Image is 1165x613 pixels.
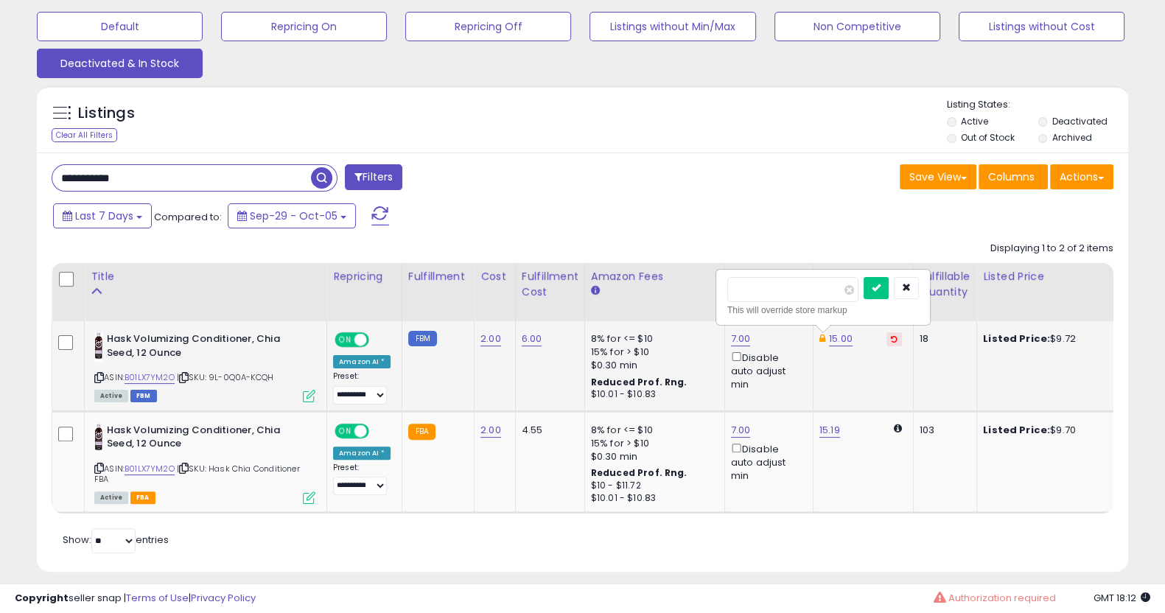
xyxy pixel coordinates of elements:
a: 7.00 [731,332,751,346]
button: Filters [345,164,402,190]
b: Reduced Prof. Rng. [591,466,688,479]
a: 2.00 [480,423,501,438]
div: Amazon AI * [333,446,391,460]
div: seller snap | | [15,592,256,606]
span: FBM [130,390,157,402]
div: Title [91,269,321,284]
div: Clear All Filters [52,128,117,142]
a: 7.00 [731,423,751,438]
b: Hask Volumizing Conditioner, Chia Seed, 12 Ounce [107,332,286,363]
button: Columns [979,164,1048,189]
span: Sep-29 - Oct-05 [250,209,337,223]
b: Hask Volumizing Conditioner, Chia Seed, 12 Ounce [107,424,286,455]
a: 2.00 [480,332,501,346]
a: 15.19 [819,423,840,438]
span: OFF [367,334,391,346]
a: 15.00 [829,332,853,346]
a: B01LX7YM2O [125,371,175,384]
div: 8% for <= $10 [591,332,713,346]
button: Sep-29 - Oct-05 [228,203,356,228]
small: FBA [408,424,435,440]
div: Listed Price [983,269,1110,284]
span: 2025-10-13 18:12 GMT [1094,591,1150,605]
div: $9.72 [983,332,1105,346]
div: This will override store markup [727,303,919,318]
div: $0.30 min [591,450,713,463]
div: Preset: [333,463,391,495]
div: $10.01 - $10.83 [591,492,713,505]
span: Columns [988,169,1035,184]
div: ASIN: [94,424,315,502]
span: OFF [367,424,391,437]
b: Listed Price: [983,423,1050,437]
div: $10.01 - $10.83 [591,388,713,401]
b: Listed Price: [983,332,1050,346]
h5: Listings [78,103,135,124]
button: Repricing Off [405,12,571,41]
div: $0.30 min [591,359,713,372]
button: Repricing On [221,12,387,41]
button: Listings without Cost [959,12,1124,41]
button: Non Competitive [774,12,940,41]
div: Fulfillable Quantity [920,269,970,300]
label: Archived [1052,131,1091,144]
button: Save View [900,164,976,189]
label: Out of Stock [961,131,1015,144]
strong: Copyright [15,591,69,605]
button: Actions [1050,164,1113,189]
div: $10 - $11.72 [591,480,713,492]
a: Privacy Policy [191,591,256,605]
div: Disable auto adjust min [731,441,802,483]
small: FBM [408,331,437,346]
a: Terms of Use [126,591,189,605]
div: Fulfillment Cost [522,269,578,300]
div: ASIN: [94,332,315,401]
div: 103 [920,424,965,437]
button: Listings without Min/Max [590,12,755,41]
div: Displaying 1 to 2 of 2 items [990,242,1113,256]
div: 4.55 [522,424,573,437]
img: 41JKbi6bJiL._SL40_.jpg [94,332,103,362]
div: Fulfillment [408,269,468,284]
span: ON [336,334,354,346]
span: Authorization required [948,591,1056,605]
img: 41JKbi6bJiL._SL40_.jpg [94,424,103,453]
div: Amazon AI * [333,355,391,368]
small: Amazon Fees. [591,284,600,298]
label: Active [961,115,988,127]
span: Show: entries [63,533,169,547]
button: Default [37,12,203,41]
b: Reduced Prof. Rng. [591,376,688,388]
div: $9.70 [983,424,1105,437]
span: FBA [130,491,155,504]
div: Repricing [333,269,396,284]
span: ON [336,424,354,437]
div: Preset: [333,371,391,404]
p: Listing States: [947,98,1128,112]
div: Cost [480,269,509,284]
div: 15% for > $10 [591,346,713,359]
label: Deactivated [1052,115,1107,127]
span: All listings currently available for purchase on Amazon [94,390,128,402]
div: 8% for <= $10 [591,424,713,437]
button: Deactivated & In Stock [37,49,203,78]
a: 6.00 [522,332,542,346]
div: Disable auto adjust min [731,349,802,391]
span: | SKU: 9L-0Q0A-KCQH [177,371,273,383]
span: Compared to: [154,210,222,224]
div: 15% for > $10 [591,437,713,450]
a: B01LX7YM2O [125,463,175,475]
span: Last 7 Days [75,209,133,223]
div: Amazon Fees [591,269,718,284]
span: All listings currently available for purchase on Amazon [94,491,128,504]
div: 18 [920,332,965,346]
span: | SKU: Hask Chia Conditioner FBA [94,463,300,485]
button: Last 7 Days [53,203,152,228]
